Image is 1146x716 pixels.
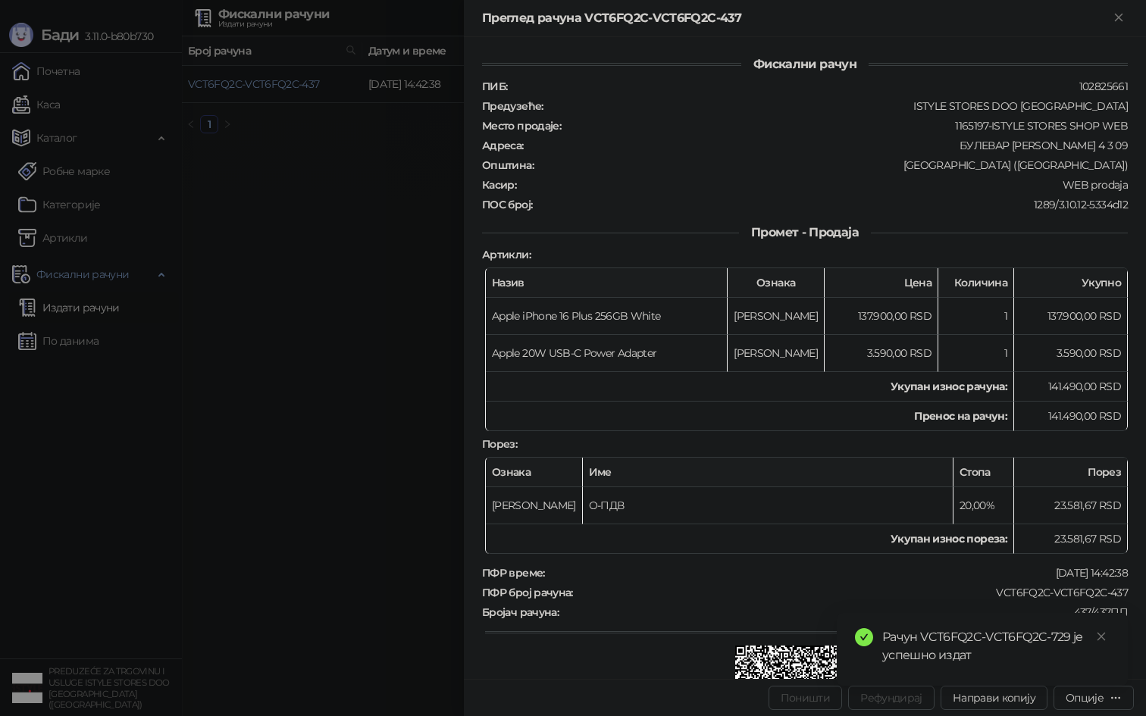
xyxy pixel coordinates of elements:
span: close [1096,631,1107,642]
div: VCT6FQ2C-VCT6FQ2C-437 [575,586,1129,599]
strong: Касир : [482,178,516,192]
button: Опције [1054,686,1134,710]
a: Close [1093,628,1110,645]
th: Цена [825,268,938,298]
div: 437/437ПП [560,605,1129,619]
th: Ознака [486,458,583,487]
td: [PERSON_NAME] [486,487,583,524]
strong: Укупан износ пореза: [891,532,1007,546]
td: 23.581,67 RSD [1014,524,1128,554]
th: Назив [486,268,728,298]
div: [GEOGRAPHIC_DATA] ([GEOGRAPHIC_DATA]) [535,158,1129,172]
strong: ПОС број : [482,198,532,211]
strong: Адреса : [482,139,524,152]
strong: ПФР време : [482,566,545,580]
strong: ПФР број рачуна : [482,586,573,599]
td: 23.581,67 RSD [1014,487,1128,524]
button: Поништи [769,686,843,710]
strong: Општина : [482,158,534,172]
strong: Бројач рачуна : [482,605,559,619]
span: Промет - Продаја [739,225,871,239]
div: WEB prodaja [518,178,1129,192]
td: 141.490,00 RSD [1014,372,1128,402]
td: [PERSON_NAME] [728,298,825,335]
th: Укупно [1014,268,1128,298]
th: Стопа [953,458,1014,487]
button: Направи копију [941,686,1047,710]
td: О-ПДВ [583,487,953,524]
td: 1 [938,335,1014,372]
strong: Укупан износ рачуна : [891,380,1007,393]
span: check-circle [855,628,873,646]
div: 1165197-ISTYLE STORES SHOP WEB [562,119,1129,133]
strong: Место продаје : [482,119,561,133]
button: Рефундирај [848,686,935,710]
div: ISTYLE STORES DOO [GEOGRAPHIC_DATA] [545,99,1129,113]
th: Име [583,458,953,487]
th: Количина [938,268,1014,298]
strong: ПИБ : [482,80,507,93]
div: Рачун VCT6FQ2C-VCT6FQ2C-729 је успешно издат [882,628,1110,664]
span: Направи копију [953,691,1035,705]
div: Преглед рачуна VCT6FQ2C-VCT6FQ2C-437 [482,9,1110,27]
div: 1289/3.10.12-5334d12 [534,198,1129,211]
div: Опције [1066,691,1104,705]
div: БУЛЕВАР [PERSON_NAME] 4 3 09 [525,139,1129,152]
td: 141.490,00 RSD [1014,402,1128,431]
strong: Предузеће : [482,99,543,113]
td: 137.900,00 RSD [825,298,938,335]
div: 102825661 [509,80,1129,93]
strong: Пренос на рачун : [914,409,1007,423]
td: Apple iPhone 16 Plus 256GB White [486,298,728,335]
td: 3.590,00 RSD [1014,335,1128,372]
strong: Артикли : [482,248,531,261]
td: 137.900,00 RSD [1014,298,1128,335]
div: [DATE] 14:42:38 [546,566,1129,580]
td: Apple 20W USB-C Power Adapter [486,335,728,372]
td: 20,00% [953,487,1014,524]
th: Ознака [728,268,825,298]
span: Фискални рачун [741,57,869,71]
td: [PERSON_NAME] [728,335,825,372]
th: Порез [1014,458,1128,487]
td: 3.590,00 RSD [825,335,938,372]
strong: Порез : [482,437,517,451]
button: Close [1110,9,1128,27]
td: 1 [938,298,1014,335]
